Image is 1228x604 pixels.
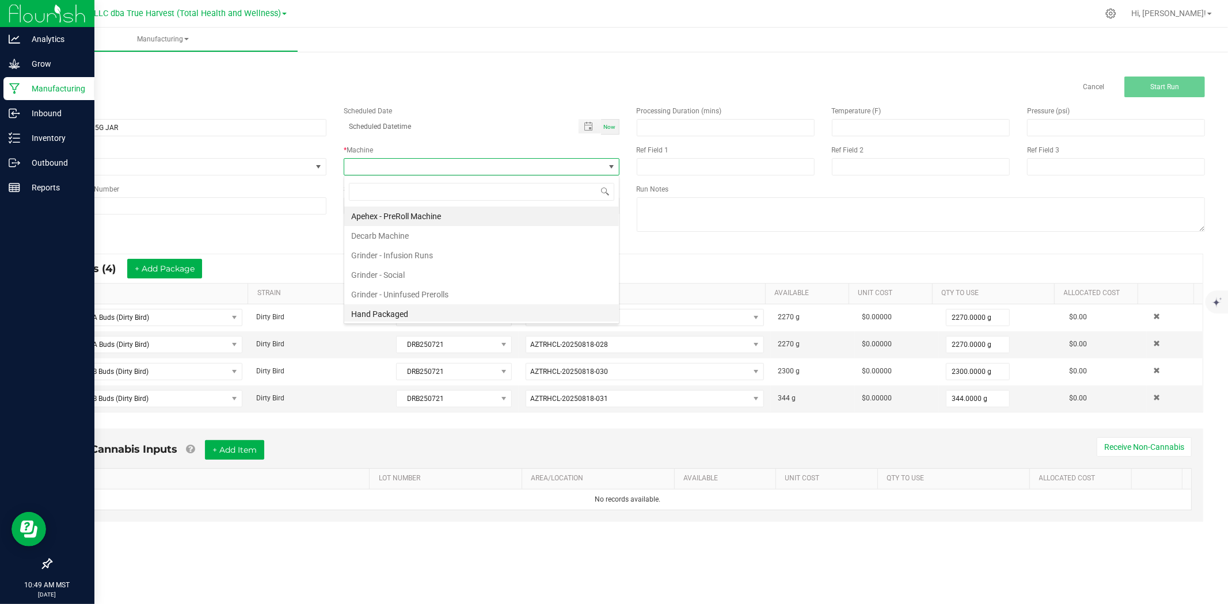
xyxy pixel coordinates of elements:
[832,107,881,115] span: Temperature (F)
[858,289,927,298] a: Unit CostSortable
[1069,394,1087,402] span: $0.00
[1104,8,1118,19] div: Manage settings
[344,246,619,265] li: Grinder - Infusion Runs
[531,341,609,349] span: AZTRHCL-20250818-028
[5,580,89,590] p: 10:49 AM MST
[1027,146,1059,154] span: Ref Field 3
[127,259,202,278] button: + Add Package
[344,265,619,285] li: Grinder - Social
[9,132,20,144] inline-svg: Inventory
[344,226,619,246] li: Decarb Machine
[531,474,670,483] a: AREA/LOCATIONSortable
[9,33,20,45] inline-svg: Analytics
[256,394,284,402] span: Dirty Bird
[12,512,46,546] iframe: Resource center
[344,119,567,133] input: Scheduled Datetime
[1140,474,1178,483] a: Sortable
[9,108,20,119] inline-svg: Inbound
[637,107,722,115] span: Processing Duration (mins)
[28,35,298,44] span: Manufacturing
[256,367,284,375] span: Dirty Bird
[205,440,264,460] button: + Add Item
[33,9,281,18] span: DXR FINANCE 4 LLC dba True Harvest (Total Health and Wellness)
[1069,313,1087,321] span: $0.00
[604,124,616,130] span: Now
[60,364,227,380] span: BULK - B Buds (Dirty Bird)
[344,107,392,115] span: Scheduled Date
[64,443,177,456] span: Non-Cannabis Inputs
[1097,437,1192,457] button: Receive Non-Cannabis
[20,106,89,120] p: Inbound
[64,490,1191,510] td: No records available.
[1150,83,1179,91] span: Start Run
[862,367,892,375] span: $0.00000
[9,83,20,94] inline-svg: Manufacturing
[778,313,794,321] span: 2270
[60,309,227,326] span: BULK - A Buds (Dirty Bird)
[5,590,89,599] p: [DATE]
[257,289,383,298] a: STRAINSortable
[60,363,242,380] span: NO DATA FOUND
[51,159,311,175] span: None
[1064,289,1134,298] a: Allocated CostSortable
[683,474,771,483] a: AVAILABLESortable
[60,391,227,407] span: BULK - B Buds (Dirty Bird)
[60,337,227,353] span: BULK - A Buds (Dirty Bird)
[796,340,800,348] span: g
[20,57,89,71] p: Grow
[637,146,669,154] span: Ref Field 1
[20,156,89,170] p: Outbound
[862,313,892,321] span: $0.00000
[256,313,284,321] span: Dirty Bird
[60,390,242,407] span: NO DATA FOUND
[344,304,619,324] li: Hand Packaged
[579,119,601,133] span: Toggle popup
[1027,107,1070,115] span: Pressure (psi)
[637,185,669,193] span: Run Notes
[60,336,242,353] span: NO DATA FOUND
[397,364,496,380] span: DRB250721
[862,340,892,348] span: $0.00000
[1131,9,1206,18] span: Hi, [PERSON_NAME]!
[397,337,496,353] span: DRB250721
[344,207,619,226] li: Apehex - PreRoll Machine
[344,285,619,304] li: Grinder - Uninfused Prerolls
[778,367,794,375] span: 2300
[524,289,761,298] a: PACKAGE IDSortable
[941,289,1050,298] a: QTY TO USESortable
[256,340,284,348] span: Dirty Bird
[1147,289,1189,298] a: Sortable
[832,146,864,154] span: Ref Field 2
[1083,82,1104,92] a: Cancel
[9,58,20,70] inline-svg: Grow
[20,82,89,95] p: Manufacturing
[887,474,1025,483] a: QTY TO USESortable
[60,309,242,326] span: NO DATA FOUND
[9,182,20,193] inline-svg: Reports
[62,289,244,298] a: ITEMSortable
[774,289,844,298] a: AVAILABLESortable
[20,181,89,194] p: Reports
[796,367,800,375] span: g
[28,28,298,52] a: Manufacturing
[20,131,89,145] p: Inventory
[379,474,518,483] a: LOT NUMBERSortable
[347,146,373,154] span: Machine
[531,368,609,376] span: AZTRHCL-20250818-030
[796,313,800,321] span: g
[186,443,195,456] a: Add Non-Cannabis items that were also consumed in the run (e.g. gloves and packaging); Also add N...
[397,391,496,407] span: DRB250721
[792,394,796,402] span: g
[862,394,892,402] span: $0.00000
[20,32,89,46] p: Analytics
[9,157,20,169] inline-svg: Outbound
[73,474,365,483] a: ITEMSortable
[1069,367,1087,375] span: $0.00
[778,394,790,402] span: 344
[778,340,794,348] span: 2270
[1069,340,1087,348] span: $0.00
[785,474,873,483] a: Unit CostSortable
[531,395,609,403] span: AZTRHCL-20250818-031
[1124,77,1205,97] button: Start Run
[64,262,127,275] span: Inputs (4)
